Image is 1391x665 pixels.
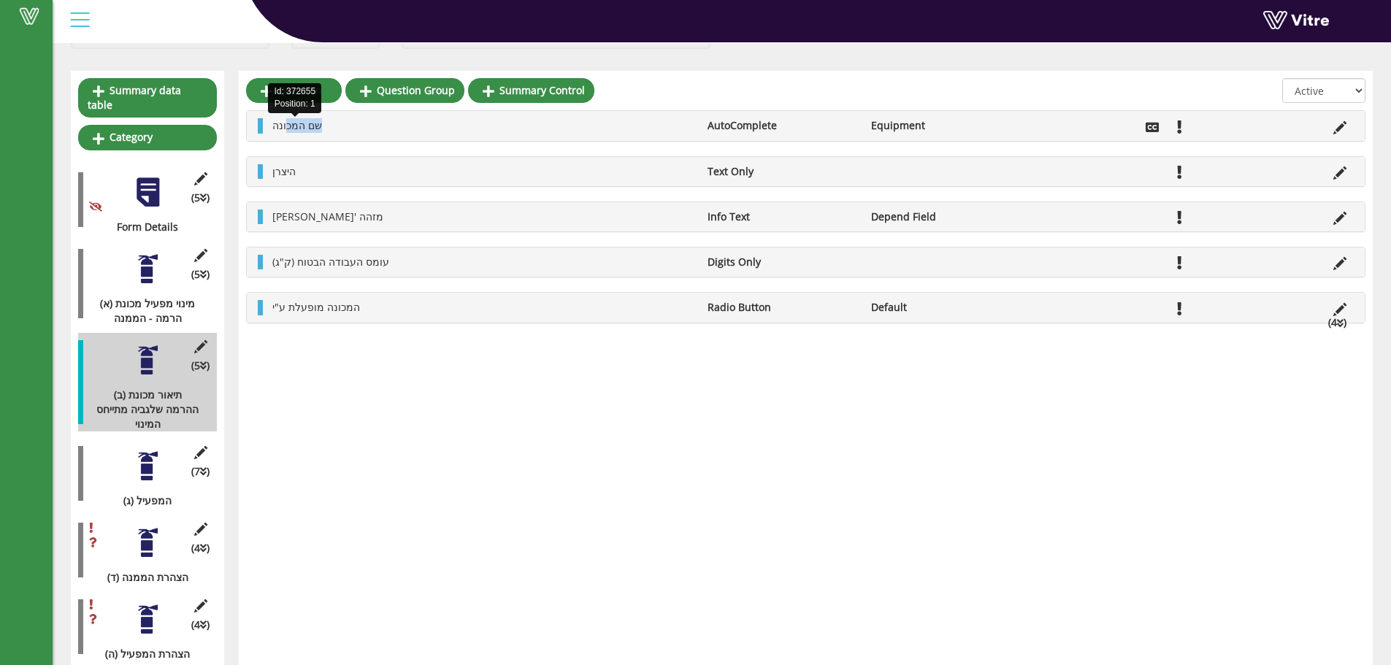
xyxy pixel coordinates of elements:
[864,210,1027,224] li: Depend Field
[191,191,210,205] span: (5 )
[78,220,206,234] div: Form Details
[468,78,594,103] a: Summary Control
[864,118,1027,133] li: Equipment
[272,164,296,178] span: היצרן
[191,464,210,479] span: (7 )
[272,255,389,269] span: עומס העבודה הבטוח (ק"ג)
[78,296,206,326] div: (א) מינוי מפעיל מכונת הרמה - הממנה
[272,300,360,314] span: המכונה מופעלת ע"י
[246,78,342,103] a: Question
[700,118,864,133] li: AutoComplete
[78,647,206,661] div: (ה) הצהרת המפעיל
[272,210,383,223] span: [PERSON_NAME]' מזהה
[78,78,217,118] a: Summary data table
[700,255,864,269] li: Digits Only
[191,267,210,282] span: (5 )
[78,388,206,431] div: (ב) תיאור מכונת ההרמה שלגביה מתייחס המינוי
[191,358,210,373] span: (5 )
[78,125,217,150] a: Category
[272,118,322,132] span: שם המכונה
[78,570,206,585] div: (ד) הצהרת הממנה
[268,83,321,112] div: Id: 372655 Position: 1
[345,78,464,103] a: Question Group
[1321,315,1354,330] li: (4 )
[700,164,864,179] li: Text Only
[191,541,210,556] span: (4 )
[700,210,864,224] li: Info Text
[864,300,1027,315] li: Default
[700,300,864,315] li: Radio Button
[191,618,210,632] span: (4 )
[78,493,206,508] div: (ג) המפעיל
